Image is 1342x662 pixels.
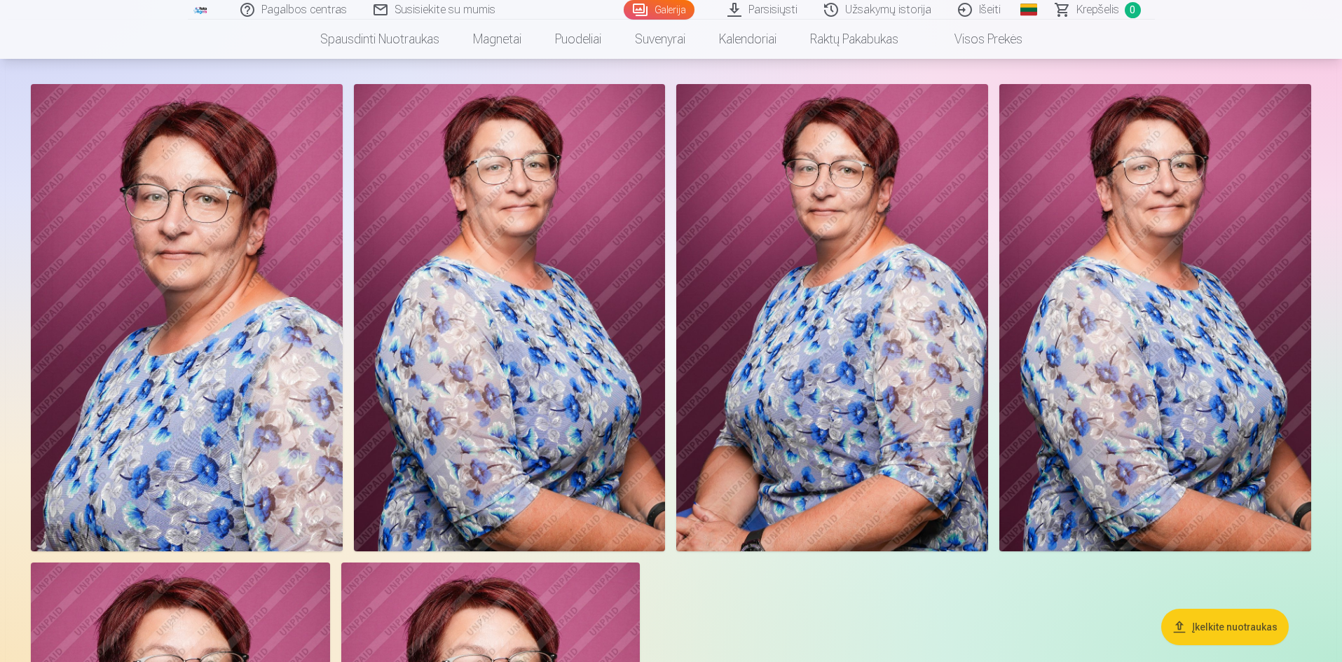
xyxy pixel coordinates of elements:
a: Visos prekės [915,20,1039,59]
span: 0 [1125,2,1141,18]
span: Krepšelis [1076,1,1119,18]
a: Raktų pakabukas [793,20,915,59]
a: Suvenyrai [618,20,702,59]
a: Kalendoriai [702,20,793,59]
button: Įkelkite nuotraukas [1161,609,1289,645]
a: Puodeliai [538,20,618,59]
a: Magnetai [456,20,538,59]
a: Spausdinti nuotraukas [303,20,456,59]
img: /fa2 [193,6,209,14]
